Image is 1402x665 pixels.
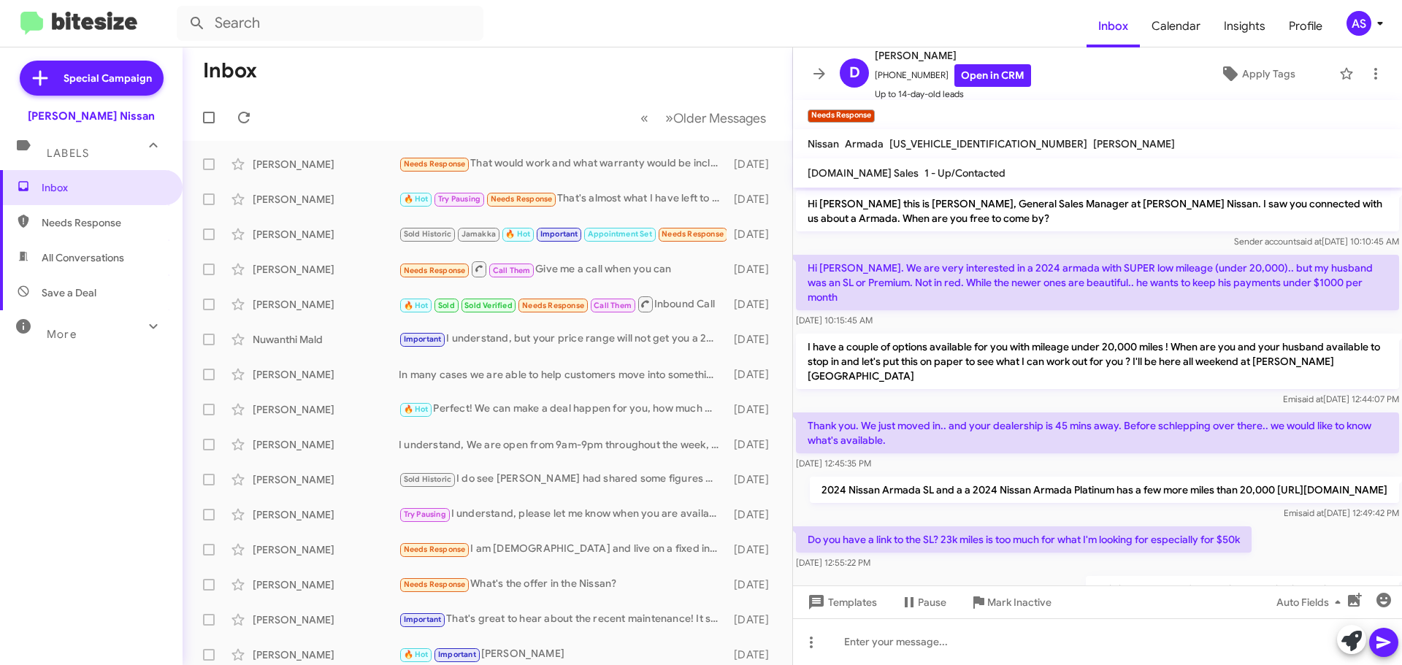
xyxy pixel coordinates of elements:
p: Hi [PERSON_NAME]. We are very interested in a 2024 armada with SUPER low mileage (under 20,000)..... [796,255,1399,310]
span: Appointment Set [588,229,652,239]
span: Profile [1277,5,1334,47]
span: 🔥 Hot [404,650,429,659]
span: [PHONE_NUMBER] [875,64,1031,87]
div: I understand, We are open from 9am-9pm throughout the week, and from 9am-8pm [DATE]! Does this he... [399,437,727,452]
span: 🔥 Hot [404,301,429,310]
div: [PERSON_NAME] [253,402,399,417]
div: I understand, but your price range will not get you a 2025 SV, if everybody has their S models ab... [399,331,727,347]
button: AS [1334,11,1386,36]
a: Calendar [1140,5,1212,47]
button: Apply Tags [1182,61,1332,87]
span: Save a Deal [42,285,96,300]
span: D [849,61,860,85]
button: Templates [793,589,889,615]
span: [DOMAIN_NAME] Sales [808,166,919,180]
p: I have a couple of options available for you with mileage under 20,000 miles ! When are you and y... [796,334,1399,389]
span: Up to 14-day-old leads [875,87,1031,101]
h1: Inbox [203,59,257,82]
div: In many cases we are able to help customers move into something newer with the same or even a low... [399,367,727,382]
span: Needs Response [491,194,553,204]
input: Search [177,6,483,41]
span: Pause [918,589,946,615]
button: Mark Inactive [958,589,1063,615]
div: [DATE] [727,612,781,627]
span: Needs Response [522,301,584,310]
div: [PERSON_NAME] [253,507,399,522]
div: [DATE] [727,647,781,662]
div: [DATE] [727,577,781,592]
span: Templates [805,589,877,615]
span: [PERSON_NAME] [875,47,1031,64]
div: [DATE] [727,157,781,172]
div: [PERSON_NAME] [253,297,399,312]
span: More [47,328,77,341]
span: » [665,109,673,127]
p: This is a great deal for a Platinum .. which is the I just sent over [1086,576,1399,602]
span: Needs Response [662,229,724,239]
span: [DATE] 12:55:22 PM [796,557,870,568]
a: Inbox [1087,5,1140,47]
div: Give me a call when you can [399,260,727,278]
div: [DATE] [727,262,781,277]
div: [DATE] [727,437,781,452]
span: said at [1298,393,1323,404]
a: Insights [1212,5,1277,47]
small: Needs Response [808,109,875,123]
div: Yes sir My grandson needs a car and my co worker [399,226,727,242]
div: That would work and what warranty would be included? [399,155,727,172]
a: Special Campaign [20,61,164,96]
button: Pause [889,589,958,615]
div: [DATE] [727,542,781,557]
button: Auto Fields [1265,589,1358,615]
a: Open in CRM [954,64,1031,87]
div: [PERSON_NAME] [253,192,399,207]
span: Call Them [594,301,632,310]
span: Needs Response [404,545,466,554]
div: [PERSON_NAME] [253,227,399,242]
div: [PERSON_NAME] [253,612,399,627]
span: Needs Response [404,159,466,169]
button: Previous [632,103,657,133]
p: Do you have a link to the SL? 23k miles is too much for what I'm looking for especially for $50k [796,526,1252,553]
div: [PERSON_NAME] [399,646,727,663]
div: [PERSON_NAME] [253,157,399,172]
span: [DATE] 12:45:35 PM [796,458,871,469]
span: Special Campaign [64,71,152,85]
p: Hi [PERSON_NAME] this is [PERSON_NAME], General Sales Manager at [PERSON_NAME] Nissan. I saw you ... [796,191,1399,231]
div: [PERSON_NAME] [253,472,399,487]
div: I understand, please let me know when you are available to stop in, we will be more than happy to... [399,506,727,523]
div: That's almost what I have left to payoff my car, not a good deal ! [399,191,727,207]
span: All Conversations [42,250,124,265]
div: [DATE] [727,367,781,382]
span: Sold Historic [404,474,452,484]
div: [PERSON_NAME] [253,577,399,592]
div: [PERSON_NAME] [253,367,399,382]
span: Important [438,650,476,659]
span: Mark Inactive [987,589,1051,615]
span: said at [1296,236,1322,247]
span: [US_VEHICLE_IDENTIFICATION_NUMBER] [889,137,1087,150]
div: Inbound Call [399,295,727,313]
span: 🔥 Hot [404,404,429,414]
div: [DATE] [727,227,781,242]
span: Try Pausing [438,194,480,204]
span: [DATE] 10:15:45 AM [796,315,873,326]
span: Inbox [42,180,166,195]
span: Emi [DATE] 12:44:07 PM [1283,393,1399,404]
div: [PERSON_NAME] [253,542,399,557]
div: I am [DEMOGRAPHIC_DATA] and live on a fixed income. Although My health concerns are minimal.. I d... [399,541,727,558]
span: Sold Verified [464,301,513,310]
span: 🔥 Hot [404,194,429,204]
span: Nissan [808,137,839,150]
div: [PERSON_NAME] [253,437,399,452]
span: Try Pausing [404,510,446,519]
span: [PERSON_NAME] [1093,137,1175,150]
span: Important [404,334,442,344]
div: Perfect! We can make a deal happen for you, how much money down are you looking to put for this p... [399,401,727,418]
span: 1 - Up/Contacted [924,166,1005,180]
div: [PERSON_NAME] Nissan [28,109,155,123]
div: [PERSON_NAME] [253,647,399,662]
span: Needs Response [42,215,166,230]
span: Apply Tags [1242,61,1295,87]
